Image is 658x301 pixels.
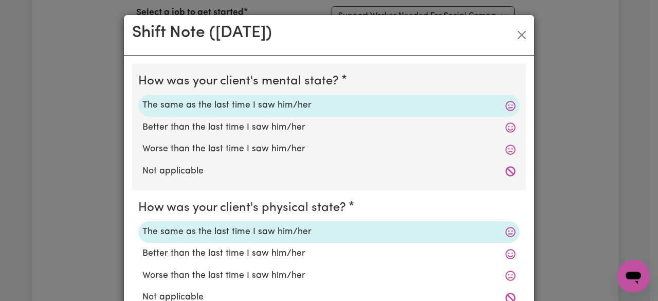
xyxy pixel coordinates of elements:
[142,269,516,282] label: Worse than the last time I saw him/her
[142,143,516,156] label: Worse than the last time I saw him/her
[142,121,516,134] label: Better than the last time I saw him/her
[142,99,516,112] label: The same as the last time I saw him/her
[132,23,272,43] h2: Shift Note ( [DATE] )
[138,72,343,91] legend: How was your client's mental state?
[142,225,516,239] label: The same as the last time I saw him/her
[617,260,650,293] iframe: Button to launch messaging window
[142,247,516,260] label: Better than the last time I saw him/her
[142,165,516,178] label: Not applicable
[514,27,530,43] button: Close
[138,199,350,217] legend: How was your client's physical state?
